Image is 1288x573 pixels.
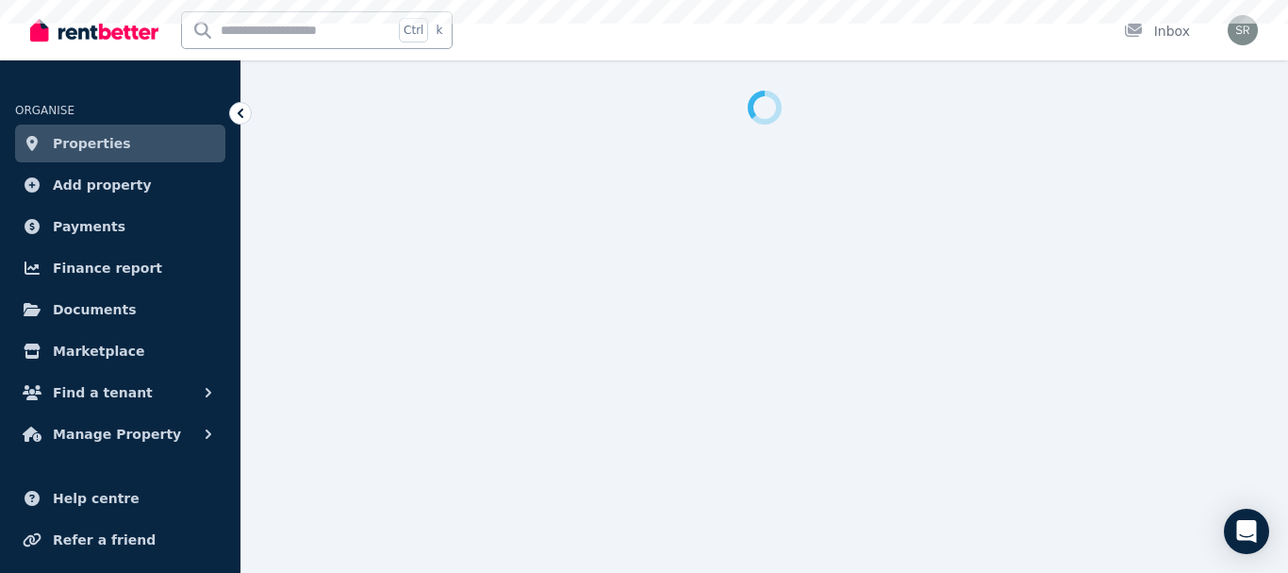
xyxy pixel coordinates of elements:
a: Add property [15,166,225,204]
a: Marketplace [15,332,225,370]
span: k [436,23,442,38]
span: Properties [53,132,131,155]
span: Marketplace [53,340,144,362]
span: ORGANISE [15,104,74,117]
a: Payments [15,208,225,245]
span: Manage Property [53,423,181,446]
a: Finance report [15,249,225,287]
a: Properties [15,125,225,162]
span: Refer a friend [53,529,156,551]
span: Ctrl [399,18,428,42]
img: Schekar Raj [1228,15,1258,45]
div: Open Intercom Messenger [1224,509,1269,554]
img: RentBetter [30,16,158,44]
span: Finance report [53,257,162,279]
a: Refer a friend [15,521,225,559]
span: Add property [53,174,152,196]
span: Documents [53,298,137,321]
div: Inbox [1124,22,1190,41]
span: Help centre [53,487,140,510]
span: Payments [53,215,125,238]
a: Help centre [15,480,225,517]
a: Documents [15,291,225,329]
button: Find a tenant [15,374,225,412]
span: Find a tenant [53,381,153,404]
button: Manage Property [15,415,225,453]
